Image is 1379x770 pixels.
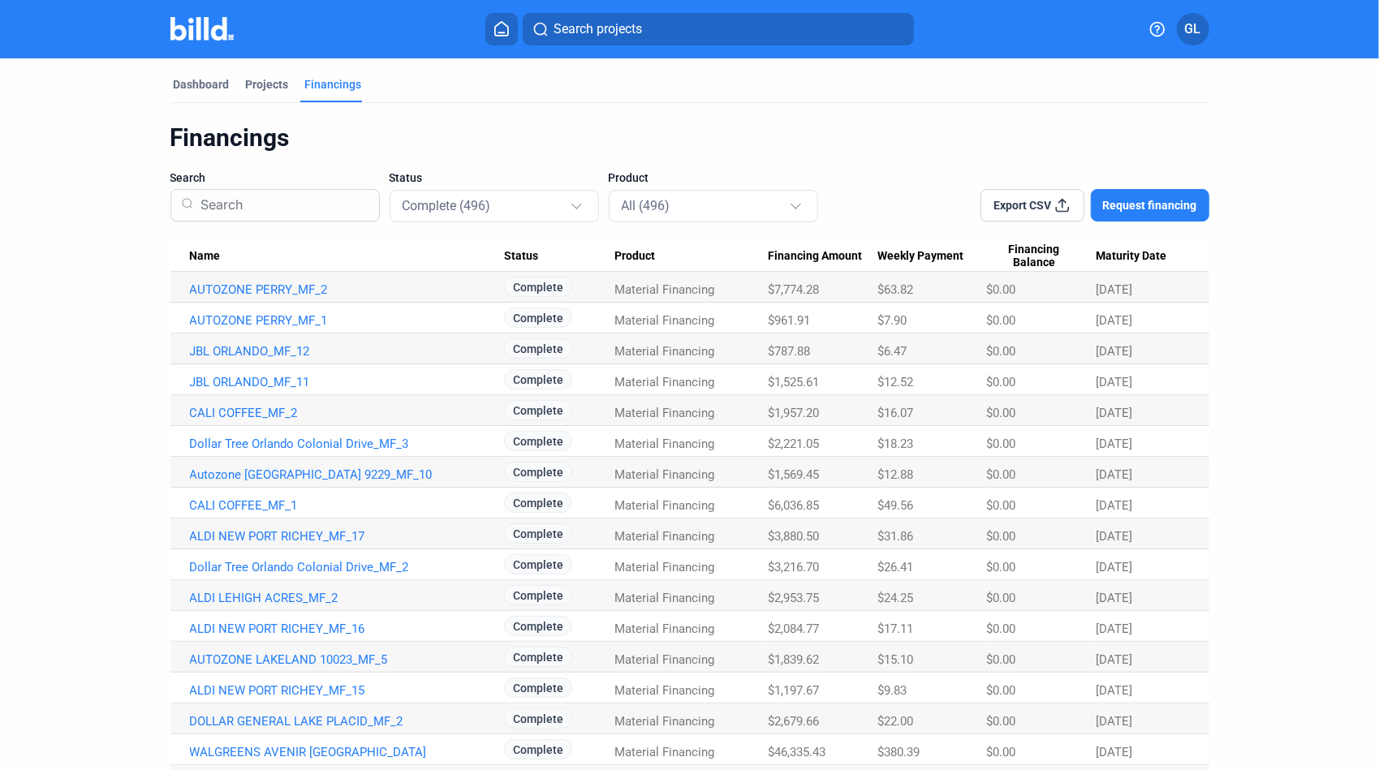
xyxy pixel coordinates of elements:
[986,243,1096,270] div: Financing Balance
[877,406,913,420] span: $16.07
[504,554,572,574] span: Complete
[190,249,221,264] span: Name
[190,714,504,729] a: DOLLAR GENERAL LAKE PLACID_MF_2
[1096,745,1132,759] span: [DATE]
[768,591,819,605] span: $2,953.75
[190,560,504,574] a: Dollar Tree Orlando Colonial Drive_MF_2
[1096,249,1189,264] div: Maturity Date
[1096,406,1132,420] span: [DATE]
[877,437,913,451] span: $18.23
[614,652,714,667] span: Material Financing
[986,683,1015,698] span: $0.00
[877,498,913,513] span: $49.56
[986,467,1015,482] span: $0.00
[194,184,368,226] input: Search
[504,647,572,667] span: Complete
[190,745,504,759] a: WALGREENS AVENIR [GEOGRAPHIC_DATA]
[768,498,819,513] span: $6,036.85
[986,375,1015,389] span: $0.00
[1096,467,1132,482] span: [DATE]
[614,745,714,759] span: Material Financing
[614,467,714,482] span: Material Financing
[1096,498,1132,513] span: [DATE]
[190,406,504,420] a: CALI COFFEE_MF_2
[190,622,504,636] a: ALDI NEW PORT RICHEY_MF_16
[504,249,538,264] span: Status
[1096,313,1132,328] span: [DATE]
[1096,437,1132,451] span: [DATE]
[190,313,504,328] a: AUTOZONE PERRY_MF_1
[768,437,819,451] span: $2,221.05
[768,529,819,544] span: $3,880.50
[877,560,913,574] span: $26.41
[986,406,1015,420] span: $0.00
[986,437,1015,451] span: $0.00
[768,375,819,389] span: $1,525.61
[1177,13,1209,45] button: GL
[1096,714,1132,729] span: [DATE]
[504,369,572,389] span: Complete
[1096,344,1132,359] span: [DATE]
[768,652,819,667] span: $1,839.62
[986,344,1015,359] span: $0.00
[614,683,714,698] span: Material Financing
[1096,249,1166,264] span: Maturity Date
[986,745,1015,759] span: $0.00
[190,282,504,297] a: AUTOZONE PERRY_MF_2
[1096,622,1132,636] span: [DATE]
[390,170,423,186] span: Status
[614,560,714,574] span: Material Financing
[504,585,572,605] span: Complete
[768,313,810,328] span: $961.91
[877,683,907,698] span: $9.83
[768,467,819,482] span: $1,569.45
[877,652,913,667] span: $15.10
[993,197,1051,213] span: Export CSV
[614,498,714,513] span: Material Financing
[614,622,714,636] span: Material Financing
[554,19,642,39] span: Search projects
[1103,197,1197,213] span: Request financing
[768,745,825,759] span: $46,335.43
[1096,529,1132,544] span: [DATE]
[877,622,913,636] span: $17.11
[986,529,1015,544] span: $0.00
[768,683,819,698] span: $1,197.67
[768,249,862,264] span: Financing Amount
[609,170,649,186] span: Product
[190,344,504,359] a: JBL ORLANDO_MF_12
[986,622,1015,636] span: $0.00
[523,13,914,45] button: Search projects
[190,591,504,605] a: ALDI LEHIGH ACRES_MF_2
[986,498,1015,513] span: $0.00
[1096,683,1132,698] span: [DATE]
[246,76,289,92] div: Projects
[986,560,1015,574] span: $0.00
[614,591,714,605] span: Material Financing
[504,493,572,513] span: Complete
[504,308,572,328] span: Complete
[614,375,714,389] span: Material Financing
[504,462,572,482] span: Complete
[768,344,810,359] span: $787.88
[986,652,1015,667] span: $0.00
[614,437,714,451] span: Material Financing
[877,249,963,264] span: Weekly Payment
[986,313,1015,328] span: $0.00
[877,282,913,297] span: $63.82
[768,622,819,636] span: $2,084.77
[986,282,1015,297] span: $0.00
[622,198,670,213] mat-select-trigger: All (496)
[190,437,504,451] a: Dollar Tree Orlando Colonial Drive_MF_3
[614,714,714,729] span: Material Financing
[504,400,572,420] span: Complete
[614,344,714,359] span: Material Financing
[1096,282,1132,297] span: [DATE]
[768,714,819,729] span: $2,679.66
[877,249,986,264] div: Weekly Payment
[768,249,877,264] div: Financing Amount
[504,338,572,359] span: Complete
[877,714,913,729] span: $22.00
[877,344,907,359] span: $6.47
[190,375,504,389] a: JBL ORLANDO_MF_11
